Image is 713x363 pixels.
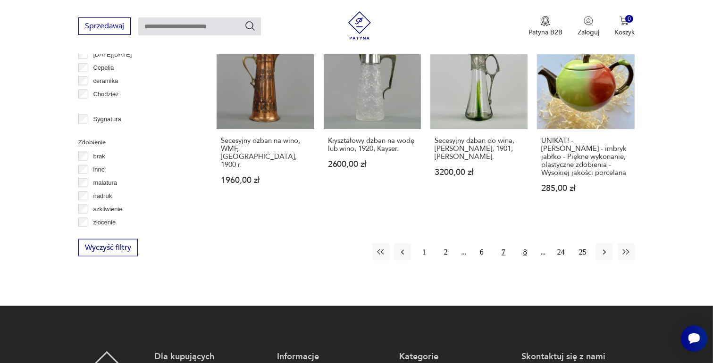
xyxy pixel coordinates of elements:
p: Patyna B2B [528,28,562,37]
button: Sprzedawaj [78,17,131,35]
h3: UNIKAT! - [PERSON_NAME] - imbryk jabłko - Piękne wykonanie, plastyczne zdobienia - Wysokiej jakoś... [541,137,630,177]
button: 2 [437,244,454,261]
button: Zaloguj [578,16,599,37]
p: 3200,00 zł [435,168,523,176]
iframe: Smartsupp widget button [681,325,707,352]
p: 285,00 zł [541,184,630,192]
div: 0 [625,15,633,23]
p: Sygnatura [93,114,121,124]
p: nadruk [93,191,112,201]
a: Secesyjny dzban do wina, Kayser, 1901, Hugo Leven.Secesyjny dzban do wina, [PERSON_NAME], 1901, [... [430,32,528,210]
button: 6 [473,244,490,261]
button: 1 [416,244,433,261]
p: Zdobienie [78,137,194,148]
p: Koszyk [614,28,635,37]
button: 25 [574,244,591,261]
p: 1960,00 zł [221,176,310,184]
a: UNIKAT! - CARLTON WARE - imbryk jabłko - Piękne wykonanie, plastyczne zdobienia - Wysokiej jakośc... [537,32,634,210]
img: Ikona koszyka [620,16,629,25]
h3: Secesyjny dzban do wina, [PERSON_NAME], 1901, [PERSON_NAME]. [435,137,523,161]
p: brak [93,151,105,162]
p: Ćmielów [93,102,117,113]
h3: Secesyjny dzban na wino, WMF, [GEOGRAPHIC_DATA], 1900 r. [221,137,310,169]
img: Ikona medalu [541,16,550,26]
p: inne [93,165,105,175]
p: Informacje [277,351,390,363]
p: Chodzież [93,89,118,99]
h3: Kryształowy dzban na wodę lub wino, 1920, Kayser. [328,137,417,153]
button: 0Koszyk [614,16,635,37]
a: Ikona medaluPatyna B2B [528,16,562,37]
p: Skontaktuj się z nami [521,351,634,363]
a: Kryształowy dzban na wodę lub wino, 1920, Kayser.Kryształowy dzban na wodę lub wino, 1920, Kayser... [324,32,421,210]
p: Dla kupujących [154,351,267,363]
p: [DATE][DATE] [93,49,132,60]
button: 24 [553,244,570,261]
button: Wyczyść filtry [78,239,138,256]
a: Secesyjny dzban na wino, WMF, Niemcy, 1900 r.Secesyjny dzban na wino, WMF, [GEOGRAPHIC_DATA], 190... [217,32,314,210]
button: Patyna B2B [528,16,562,37]
img: Patyna - sklep z meblami i dekoracjami vintage [345,11,374,40]
p: ceramika [93,76,118,86]
img: Ikonka użytkownika [584,16,593,25]
button: 7 [495,244,512,261]
p: Cepelia [93,63,114,73]
p: Kategorie [399,351,512,363]
button: Szukaj [244,20,256,32]
p: Zaloguj [578,28,599,37]
p: złocenie [93,217,116,228]
button: 8 [517,244,534,261]
p: szkliwienie [93,204,122,214]
p: malatura [93,178,117,188]
a: Sprzedawaj [78,24,131,30]
p: 2600,00 zł [328,160,417,168]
